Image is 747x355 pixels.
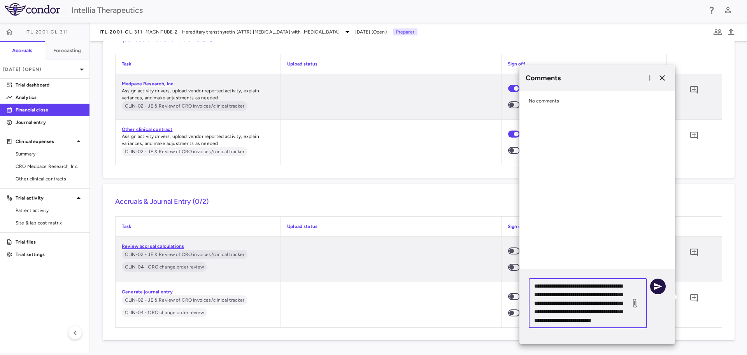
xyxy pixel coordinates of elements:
[122,148,247,155] span: CLIN-02 - JE & Review of CRO invoices/clinical tracker
[115,196,722,207] h6: Accruals & Journal Entry (0/2)
[687,291,701,305] button: Add comment
[25,29,68,35] span: ITL-2001-CL-311
[122,263,207,270] span: CLIN-04 - CRO change order review
[687,246,701,259] button: Add comment
[16,119,83,126] p: Journal entry
[72,4,702,16] div: Intellia Therapeutics
[16,219,83,226] span: Site & lab cost matrix
[122,102,247,110] span: CLIN-02 - JE & Review of CRO invoices/clinical tracker
[12,47,32,54] h6: Accruals
[122,250,247,259] span: On a monthly basis, the Senior Manager of Accounting prepares, and the Director of Accounting rev...
[122,262,207,272] span: Each month, the Company receives a change order tracker from Medpace, detailing all currently exe...
[122,244,184,249] a: Review accrual calculations
[3,66,77,73] p: [DATE] (Open)
[287,223,494,230] p: Upload status
[689,248,699,257] svg: Add comment
[122,289,173,295] a: Generate journal entry
[526,73,644,83] h6: Comments
[16,194,74,201] p: Trial activity
[122,308,207,317] span: Each month, the Company receives a change order tracker from Medpace, detailing all currently exe...
[16,138,74,145] p: Clinical expenses
[687,129,701,142] button: Add comment
[16,150,83,157] span: Summary
[122,127,172,132] a: Other clinical contract
[16,207,83,214] span: Patient activity
[122,81,175,87] a: Medpace Research, Inc.
[16,163,83,170] span: CRO Medpace Research, Inc.
[16,251,83,258] p: Trial settings
[146,28,340,35] span: MAGNITUDE-2 - Hereditary transthyretin (ATTR) [MEDICAL_DATA] with [MEDICAL_DATA]
[122,297,247,304] span: CLIN-02 - JE & Review of CRO invoices/clinical tracker
[393,28,417,35] p: Preparer
[529,98,559,104] span: No comments
[5,3,60,16] img: logo-full-BYUhSk78.svg
[508,223,660,230] p: Sign off
[16,94,83,101] p: Analytics
[122,147,247,156] span: On a monthly basis, the Senior Manager of Accounting prepares, and the Director of Accounting rev...
[122,134,259,146] span: Assign activity drivers, upload vendor reported activity, explain variances, and make adjustments...
[687,83,701,97] button: Add comment
[689,293,699,303] svg: Add comment
[689,131,699,140] svg: Add comment
[53,47,81,54] h6: Forecasting
[100,29,142,35] span: ITL-2001-CL-311
[508,60,660,67] p: Sign off
[16,106,83,113] p: Financial close
[122,295,247,305] span: On a monthly basis, the Senior Manager of Accounting prepares, and the Director of Accounting rev...
[122,223,274,230] p: Task
[122,309,207,316] span: CLIN-04 - CRO change order review
[16,238,83,245] p: Trial files
[689,85,699,95] svg: Add comment
[122,101,247,111] span: On a monthly basis, the Senior Manager of Accounting prepares, and the Director of Accounting rev...
[287,60,494,67] p: Upload status
[122,251,247,258] span: CLIN-02 - JE & Review of CRO invoices/clinical tracker
[355,28,387,35] span: [DATE] (Open)
[16,81,83,88] p: Trial dashboard
[122,60,274,67] p: Task
[16,175,83,182] span: Other clinical contracts
[122,88,259,101] span: Assign activity drivers, upload vendor reported activity, explain variances, and make adjustments...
